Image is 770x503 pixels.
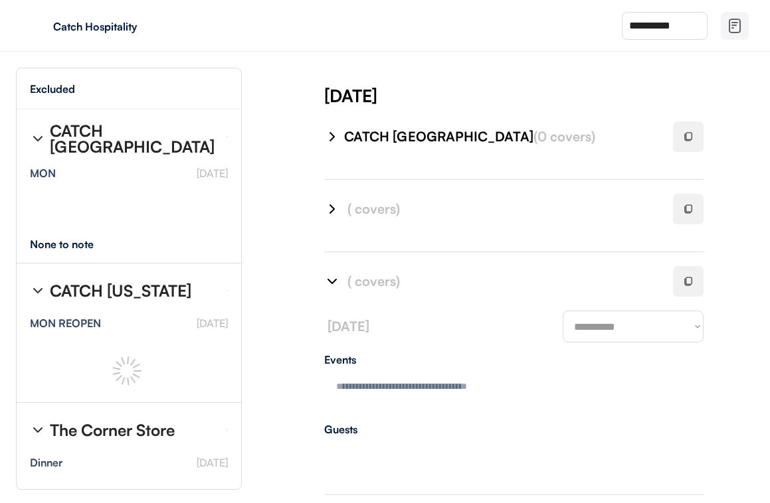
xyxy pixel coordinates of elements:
font: ( covers) [347,273,400,289]
div: CATCH [GEOGRAPHIC_DATA] [50,123,216,155]
font: [DATE] [197,167,228,180]
div: None to note [30,239,118,250]
img: chevron-right%20%281%29.svg [324,273,340,289]
div: MON REOPEN [30,318,101,328]
font: [DATE] [197,317,228,330]
div: Guests [324,424,704,435]
img: chevron-right%20%281%29.svg [324,129,340,145]
font: ( covers) [347,200,400,217]
div: CATCH [GEOGRAPHIC_DATA] [344,127,657,146]
img: chevron-right%20%281%29.svg [30,422,46,438]
img: yH5BAEAAAAALAAAAAABAAEAAAIBRAA7 [27,15,48,36]
div: The Corner Store [50,422,175,438]
img: chevron-right%20%281%29.svg [30,131,46,147]
img: file-02.svg [727,18,743,34]
div: MON [30,168,56,179]
div: Events [324,354,704,365]
div: Catch Hospitality [53,21,221,32]
div: Dinner [30,457,62,468]
font: [DATE] [197,456,228,469]
img: chevron-right%20%281%29.svg [324,201,340,217]
font: (0 covers) [533,128,595,145]
img: chevron-right%20%281%29.svg [30,283,46,299]
div: [DATE] [324,84,770,108]
font: [DATE] [328,318,369,334]
div: Excluded [30,84,75,94]
div: CATCH [US_STATE] [50,283,191,299]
